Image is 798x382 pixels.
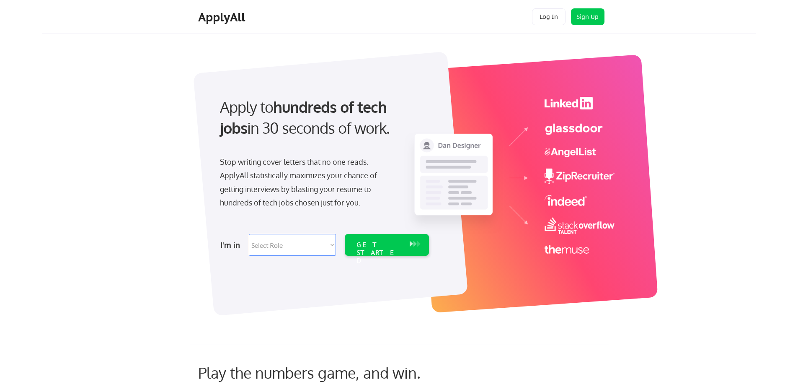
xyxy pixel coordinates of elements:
[220,238,244,252] div: I'm in
[198,10,248,24] div: ApplyAll
[571,8,604,25] button: Sign Up
[532,8,566,25] button: Log In
[220,97,390,137] strong: hundreds of tech jobs
[220,155,392,210] div: Stop writing cover letters that no one reads. ApplyAll statistically maximizes your chance of get...
[356,241,401,265] div: GET STARTED
[198,364,458,382] div: Play the numbers game, and win.
[220,96,426,139] div: Apply to in 30 seconds of work.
